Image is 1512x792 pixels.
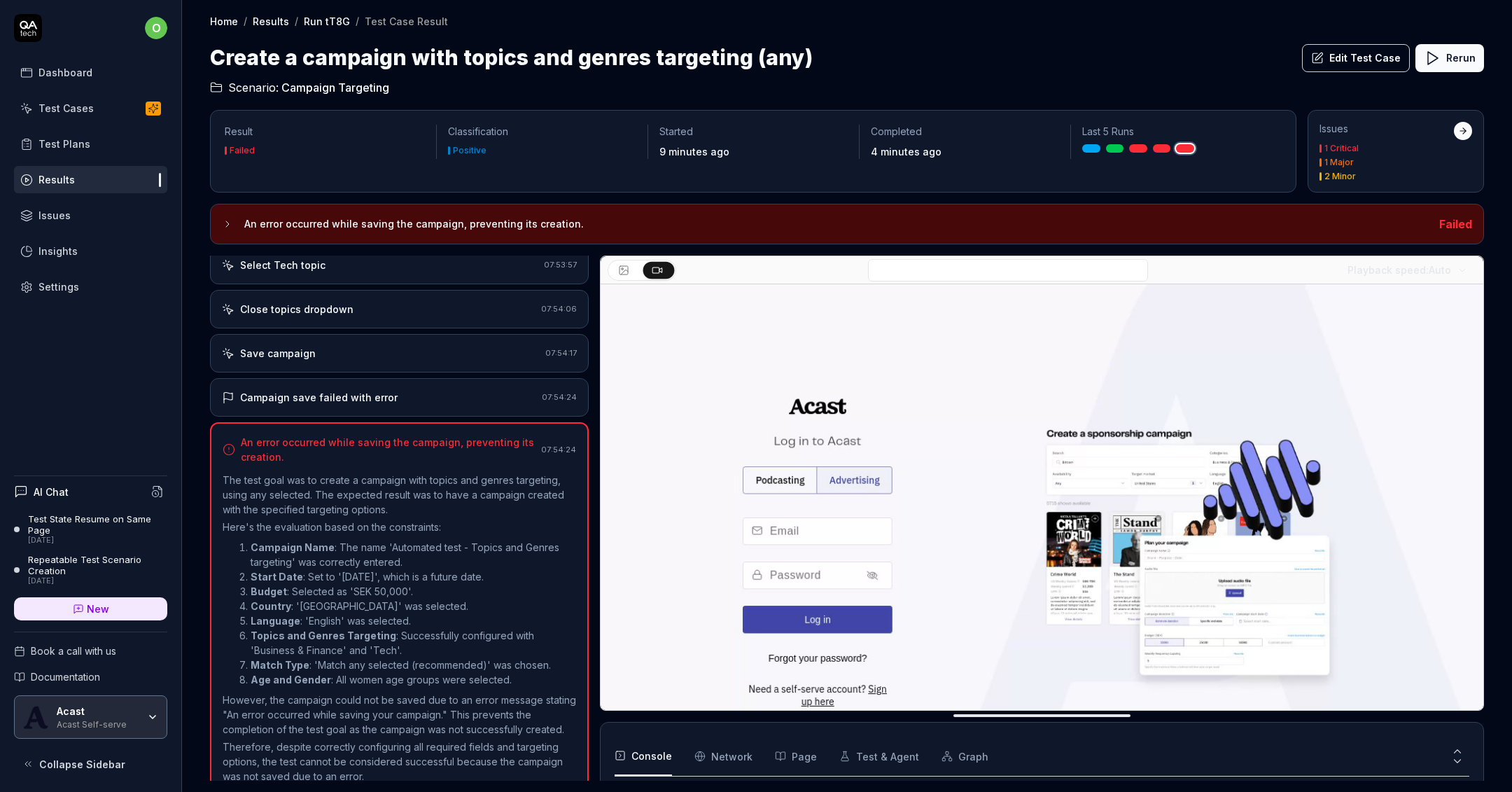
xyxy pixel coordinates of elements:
time: 07:53:57 [544,260,577,270]
div: Insights [38,244,78,258]
span: Documentation [31,669,100,684]
div: Repeatable Test Scenario Creation [28,554,167,577]
div: Playback speed: [1347,263,1451,277]
button: Rerun [1415,44,1484,72]
a: Dashboard [14,59,167,86]
div: An error occurred while saving the campaign, preventing its creation. [241,435,535,464]
strong: Age and Gender [251,674,331,686]
button: An error occurred while saving the campaign, preventing its creation. [222,216,1428,232]
li: : '[GEOGRAPHIC_DATA]' was selected. [251,599,576,613]
div: [DATE] [28,576,167,586]
time: 07:54:24 [542,392,577,402]
h3: An error occurred while saving the campaign, preventing its creation. [244,216,1428,232]
p: The test goal was to create a campaign with topics and genres targeting, using any selected. The ... [223,473,576,517]
div: Select Tech topic [240,258,325,272]
h1: Create a campaign with topics and genres targeting (any) [210,42,813,74]
div: / [295,14,298,28]
a: Results [14,166,167,193]
div: / [244,14,247,28]
div: Failed [230,146,255,155]
li: : The name 'Automated test - Topics and Genres targeting' was correctly entered. [251,540,576,569]
strong: Campaign Name [251,541,335,553]
div: Acast Self-serve [57,718,138,729]
a: Documentation [14,669,167,684]
li: : 'English' was selected. [251,613,576,628]
p: Result [225,125,425,139]
li: : 'Match any selected (recommended)' was chosen. [251,658,576,672]
li: : Set to '[DATE]', which is a future date. [251,569,576,584]
time: 07:54:17 [545,348,577,358]
p: Last 5 Runs [1082,125,1270,139]
li: : Successfully configured with 'Business & Finance' and 'Tech'. [251,628,576,658]
a: New [14,597,167,620]
strong: Budget [251,585,287,597]
p: Classification [448,125,636,139]
a: Issues [14,202,167,229]
div: Close topics dropdown [240,302,353,317]
a: Test State Resume on Same Page[DATE] [14,513,167,546]
button: Network [694,737,752,776]
div: Dashboard [38,65,92,80]
div: / [356,14,359,28]
a: Insights [14,237,167,265]
button: Test & Agent [839,737,919,776]
p: Started [659,125,848,139]
button: Acast LogoAcastAcast Self-serve [14,695,167,739]
div: Test State Resume on Same Page [28,513,167,536]
strong: Language [251,615,300,627]
a: Test Plans [14,130,167,158]
h4: AI Chat [34,485,69,499]
strong: Topics and Genres Targeting [251,630,396,641]
strong: Match Type [251,659,309,671]
div: Issues [1319,122,1454,136]
a: Book a call with us [14,644,167,658]
p: Here's the evaluation based on the constraints: [223,520,576,534]
p: Therefore, despite correctly configuring all required fields and targeting options, the test cann... [223,739,576,784]
a: Results [253,14,289,28]
button: o [145,14,167,42]
button: Collapse Sidebar [14,750,167,778]
div: Acast [57,705,138,718]
div: 1 Critical [1324,144,1359,153]
p: However, the campaign could not be saved due to an error message stating "An error occurred while... [223,693,576,737]
span: New [87,602,109,616]
strong: Start Date [251,571,303,583]
img: Acast Logo [23,704,48,730]
span: o [145,17,167,39]
span: Collapse Sidebar [39,757,125,772]
a: Scenario:Campaign Targeting [210,79,389,96]
p: Completed [871,125,1059,139]
div: 2 Minor [1324,172,1356,181]
button: Graph [941,737,988,776]
a: Run tT8G [304,14,350,28]
time: 4 minutes ago [871,146,941,158]
div: Test Case Result [365,14,448,28]
button: Console [615,737,672,776]
div: Issues [38,208,71,223]
a: Repeatable Test Scenario Creation[DATE] [14,554,167,586]
div: Save campaign [240,346,316,361]
div: Test Cases [38,101,94,116]
li: : Selected as 'SEK 50,000'. [251,584,576,599]
button: Edit Test Case [1302,44,1410,72]
span: Book a call with us [31,644,116,658]
span: Scenario: [225,79,279,96]
div: Results [38,172,75,187]
div: 1 Major [1324,158,1354,167]
div: Test Plans [38,137,90,151]
div: Positive [453,146,486,155]
a: Test Cases [14,95,167,122]
strong: Country [251,600,291,612]
span: Campaign Targeting [281,79,389,96]
time: 07:54:06 [541,304,577,314]
div: Campaign save failed with error [240,390,398,405]
a: Settings [14,273,167,300]
div: [DATE] [28,536,167,546]
button: Page [775,737,817,776]
span: Failed [1439,217,1472,231]
time: 9 minutes ago [659,146,729,158]
time: 07:54:24 [541,445,576,454]
div: Settings [38,279,79,294]
a: Home [210,14,238,28]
